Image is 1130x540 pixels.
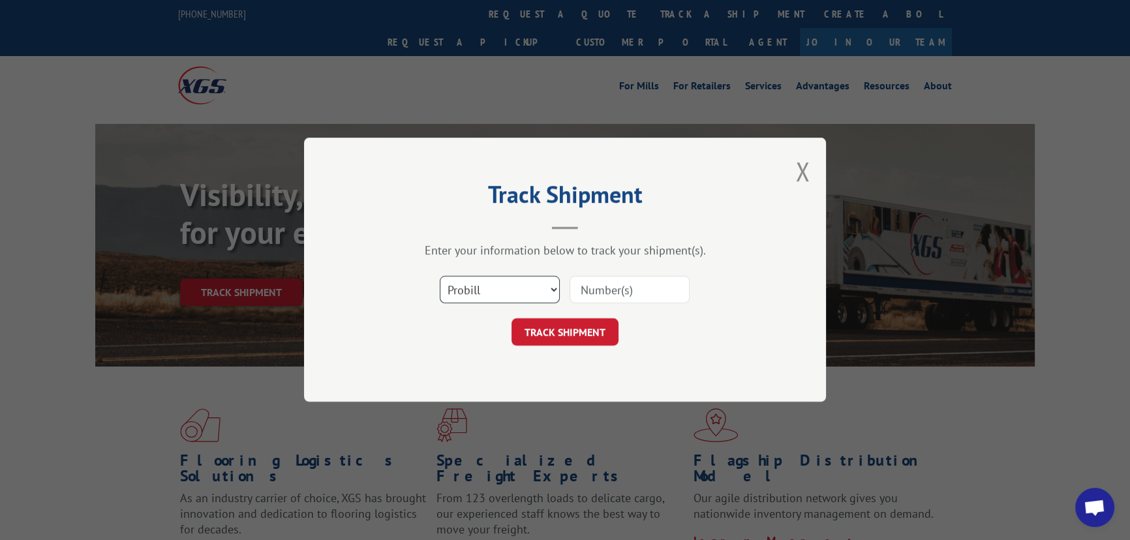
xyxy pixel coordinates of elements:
div: Enter your information below to track your shipment(s). [369,243,761,258]
input: Number(s) [570,277,690,304]
h2: Track Shipment [369,185,761,210]
div: Open chat [1075,488,1114,527]
button: Close modal [795,154,810,188]
button: TRACK SHIPMENT [512,319,618,346]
